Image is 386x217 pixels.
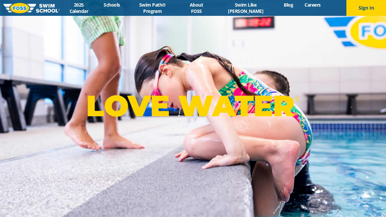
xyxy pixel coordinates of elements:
[179,2,213,14] a: About FOSS
[3,3,60,13] img: FOSS Swim School Logo
[98,2,126,8] a: Schools
[278,2,299,8] a: Blog
[213,2,278,14] a: Swim Like [PERSON_NAME]
[86,88,300,124] p: LOVE WATER
[299,2,326,8] a: Careers
[60,2,98,14] a: 2025 Calendar
[126,2,179,14] a: Swim Path® Program
[294,95,300,103] sup: ®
